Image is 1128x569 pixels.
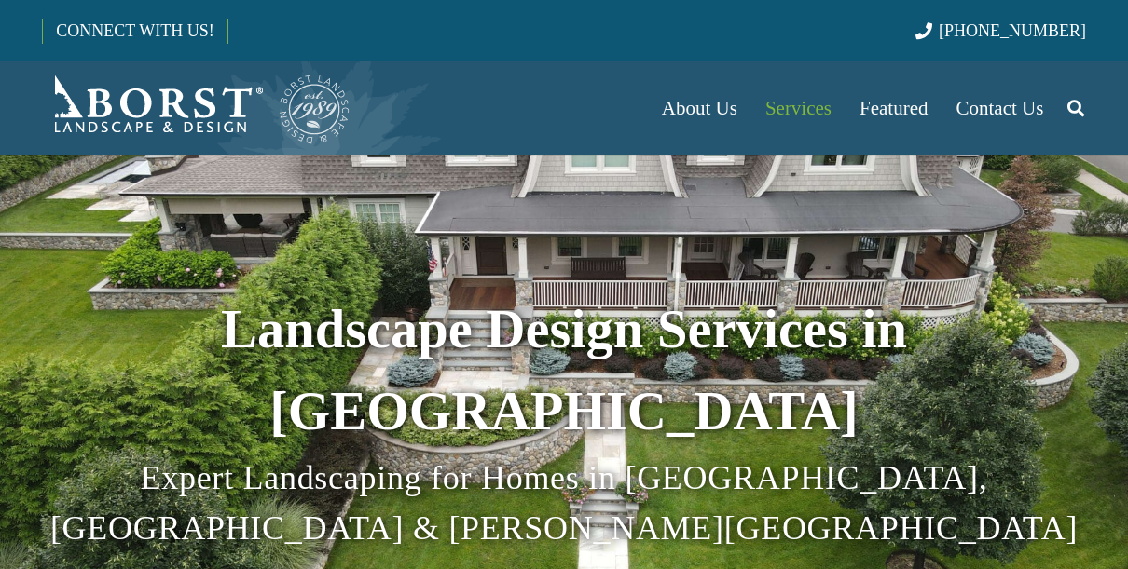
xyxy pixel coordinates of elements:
[765,97,832,119] span: Services
[1057,85,1094,131] a: Search
[846,61,942,155] a: Featured
[42,71,351,145] a: Borst-Logo
[942,61,1058,155] a: Contact Us
[915,21,1086,40] a: [PHONE_NUMBER]
[860,97,928,119] span: Featured
[751,61,846,155] a: Services
[956,97,1044,119] span: Contact Us
[648,61,751,155] a: About Us
[662,97,737,119] span: About Us
[50,459,1078,547] span: Expert Landscaping for Homes in [GEOGRAPHIC_DATA], [GEOGRAPHIC_DATA] & [PERSON_NAME][GEOGRAPHIC_D...
[939,21,1086,40] span: [PHONE_NUMBER]
[221,299,907,441] strong: Landscape Design Services in [GEOGRAPHIC_DATA]
[43,8,227,53] a: CONNECT WITH US!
